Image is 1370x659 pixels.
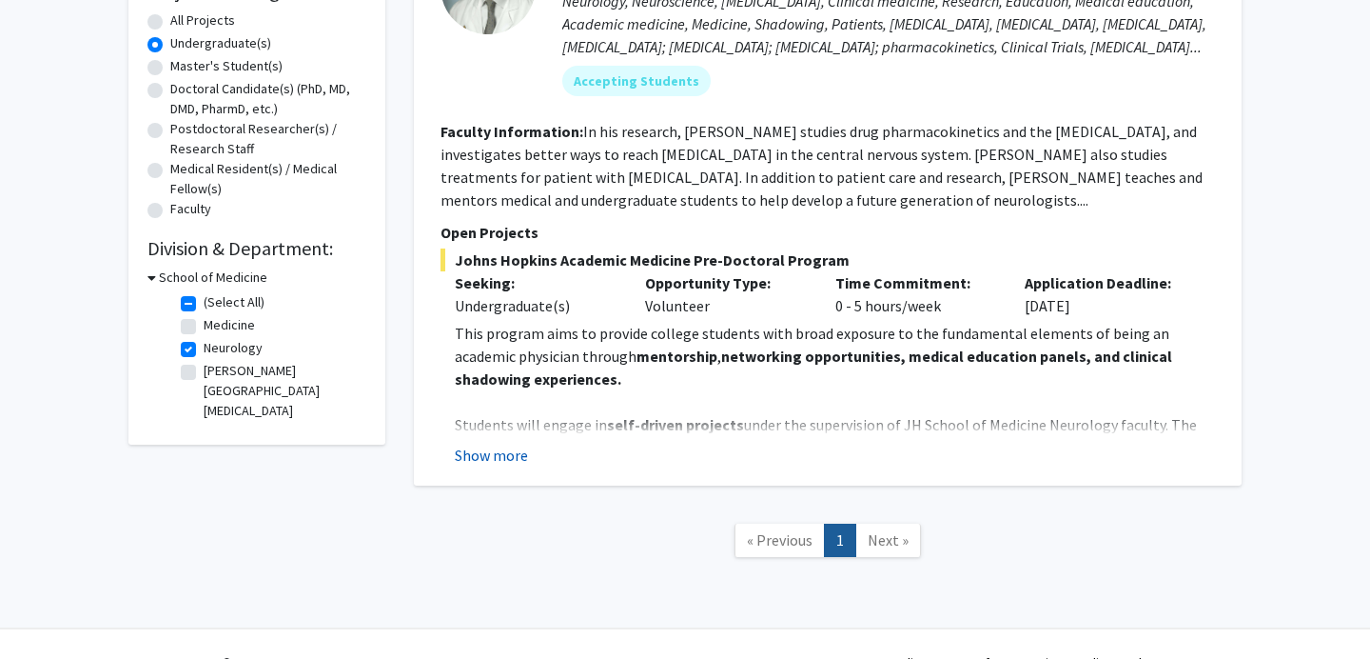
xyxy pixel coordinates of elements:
[170,119,366,159] label: Postdoctoral Researcher(s) / Research Staff
[170,10,235,30] label: All Projects
[170,33,271,53] label: Undergraduate(s)
[835,271,997,294] p: Time Commitment:
[440,221,1215,244] p: Open Projects
[607,415,744,434] strong: self-driven projects
[204,361,362,421] label: [PERSON_NAME][GEOGRAPHIC_DATA][MEDICAL_DATA]
[440,122,1203,210] fg-read-more: In his research, [PERSON_NAME] studies drug pharmacokinetics and the [MEDICAL_DATA], and investig...
[455,271,616,294] p: Seeking:
[455,444,528,467] button: Show more
[645,271,807,294] p: Opportunity Type:
[14,573,81,645] iframe: Chat
[440,122,583,141] b: Faculty Information:
[455,347,1172,389] strong: networking opportunities, medical education panels, and clinical shadowing experiences.
[868,530,909,549] span: Next »
[170,79,366,119] label: Doctoral Candidate(s) (PhD, MD, DMD, PharmD, etc.)
[824,524,856,557] a: 1
[204,315,255,335] label: Medicine
[147,237,366,260] h2: Division & Department:
[170,159,366,199] label: Medical Resident(s) / Medical Fellow(s)
[631,271,821,317] div: Volunteer
[440,249,1215,271] span: Johns Hopkins Academic Medicine Pre-Doctoral Program
[821,271,1011,317] div: 0 - 5 hours/week
[855,524,921,557] a: Next Page
[1025,271,1186,294] p: Application Deadline:
[734,524,825,557] a: Previous Page
[455,322,1215,390] p: This program aims to provide college students with broad exposure to the fundamental elements of ...
[636,347,717,366] strong: mentorship
[455,413,1215,482] p: Students will engage in under the supervision of JH School of Medicine Neurology faculty. The pro...
[204,338,263,358] label: Neurology
[562,66,711,96] mat-chip: Accepting Students
[414,505,1242,582] nav: Page navigation
[455,294,616,317] div: Undergraduate(s)
[159,268,267,288] h3: School of Medicine
[204,292,264,312] label: (Select All)
[170,199,211,219] label: Faculty
[1010,271,1201,317] div: [DATE]
[747,530,812,549] span: « Previous
[170,56,283,76] label: Master's Student(s)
